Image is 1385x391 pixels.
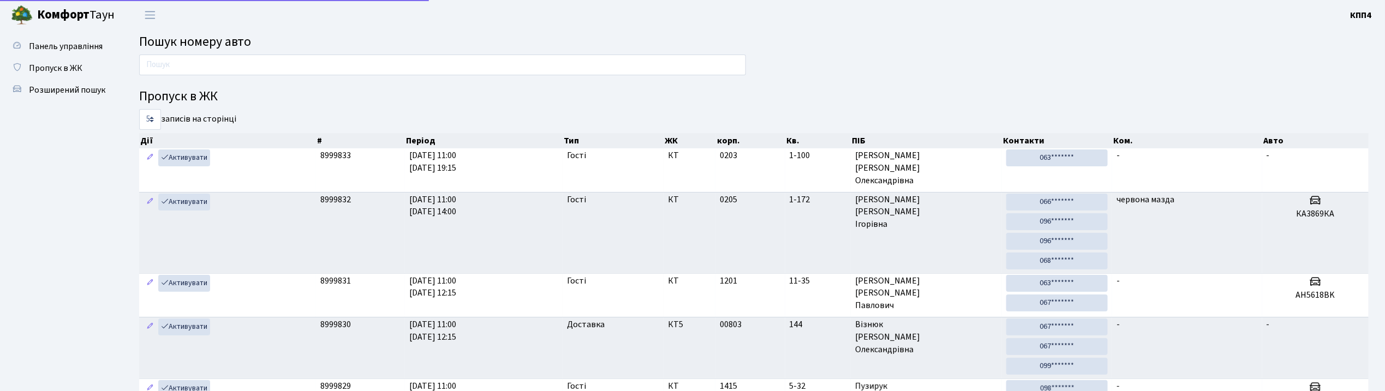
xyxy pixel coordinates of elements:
span: - [1267,149,1270,161]
th: Кв. [785,133,851,148]
span: КТ [668,194,711,206]
h5: AH5618BK [1267,290,1365,300]
span: - [1117,318,1120,330]
h5: КА3869КА [1267,209,1365,219]
a: Панель управління [5,35,115,57]
span: Гості [567,275,586,287]
b: Комфорт [37,6,89,23]
span: 1-100 [790,149,846,162]
span: 8999832 [320,194,351,206]
span: [PERSON_NAME] [PERSON_NAME] Ігорівна [855,194,998,231]
select: записів на сторінці [139,109,161,130]
span: [DATE] 11:00 [DATE] 19:15 [409,149,456,174]
span: [DATE] 11:00 [DATE] 14:00 [409,194,456,218]
span: 144 [790,318,846,331]
span: 1201 [720,275,737,287]
a: Редагувати [144,194,157,210]
span: КТ [668,149,711,162]
span: Пропуск в ЖК [29,62,82,74]
span: Гості [567,149,586,162]
span: [DATE] 11:00 [DATE] 12:15 [409,318,456,343]
a: Пропуск в ЖК [5,57,115,79]
input: Пошук [139,55,746,75]
span: 8999831 [320,275,351,287]
span: [PERSON_NAME] [PERSON_NAME] Павлович [855,275,998,312]
span: 00803 [720,318,742,330]
th: Дії [139,133,316,148]
h4: Пропуск в ЖК [139,89,1369,105]
span: Панель управління [29,40,103,52]
th: корп. [716,133,785,148]
label: записів на сторінці [139,109,236,130]
a: Редагувати [144,318,157,335]
a: Активувати [158,318,210,335]
a: КПП4 [1351,9,1372,22]
a: Активувати [158,149,210,166]
img: logo.png [11,4,33,26]
a: Розширений пошук [5,79,115,101]
a: Редагувати [144,149,157,166]
th: Авто [1262,133,1369,148]
th: ПІБ [851,133,1002,148]
span: - [1117,149,1120,161]
span: [PERSON_NAME] [PERSON_NAME] Олександрівна [855,149,998,187]
a: Активувати [158,194,210,210]
span: Таун [37,6,115,25]
span: 11-35 [790,275,846,287]
span: 0205 [720,194,737,206]
span: - [1267,318,1270,330]
b: КПП4 [1351,9,1372,21]
th: # [316,133,405,148]
span: Доставка [567,318,605,331]
span: - [1117,275,1120,287]
th: Контакти [1002,133,1113,148]
span: Візнюк [PERSON_NAME] Олександрівна [855,318,998,356]
a: Активувати [158,275,210,292]
span: 0203 [720,149,737,161]
span: Гості [567,194,586,206]
th: ЖК [664,133,715,148]
span: [DATE] 11:00 [DATE] 12:15 [409,275,456,299]
span: 8999833 [320,149,351,161]
button: Переключити навігацію [136,6,164,24]
a: Редагувати [144,275,157,292]
span: Пошук номеру авто [139,32,251,51]
th: Період [405,133,563,148]
span: червона мазда [1117,194,1174,206]
span: КТ5 [668,318,711,331]
th: Тип [563,133,664,148]
span: 8999830 [320,318,351,330]
span: КТ [668,275,711,287]
span: 1-172 [790,194,846,206]
span: Розширений пошук [29,84,105,96]
th: Ком. [1113,133,1262,148]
